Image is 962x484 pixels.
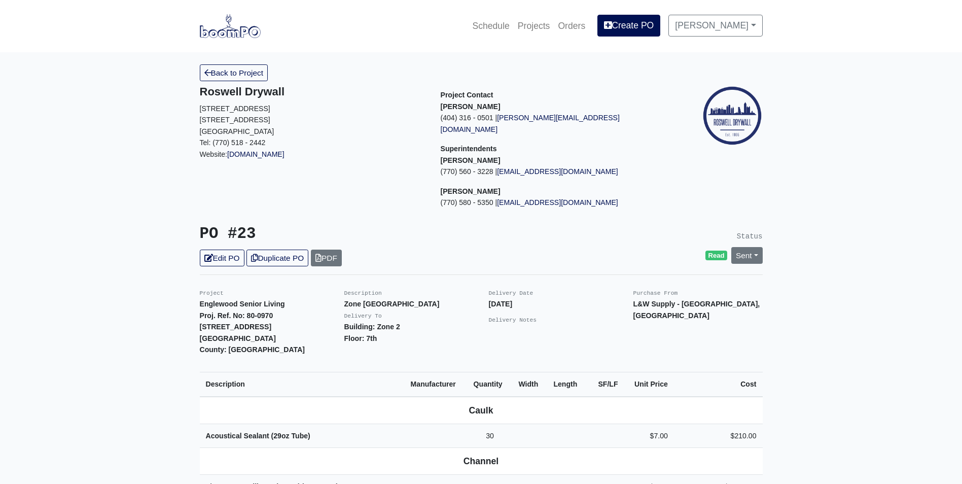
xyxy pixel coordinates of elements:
[705,251,727,261] span: Read
[489,300,513,308] strong: [DATE]
[200,137,425,149] p: Tel: (770) 518 - 2442
[441,187,501,195] strong: [PERSON_NAME]
[200,372,405,396] th: Description
[731,247,763,264] a: Sent
[441,145,497,153] span: Superintendents
[344,334,377,342] strong: Floor: 7th
[597,15,660,36] a: Create PO
[489,317,537,323] small: Delivery Notes
[547,372,587,396] th: Length
[441,197,666,209] p: (770) 580 - 5350 |
[514,15,554,37] a: Projects
[200,345,305,354] strong: County: [GEOGRAPHIC_DATA]
[464,456,498,466] b: Channel
[441,114,620,133] a: [PERSON_NAME][EMAIL_ADDRESS][DOMAIN_NAME]
[200,103,425,115] p: [STREET_ADDRESS]
[497,198,618,206] a: [EMAIL_ADDRESS][DOMAIN_NAME]
[344,300,440,308] strong: Zone [GEOGRAPHIC_DATA]
[405,372,468,396] th: Manufacturer
[441,166,666,178] p: (770) 560 - 3228 |
[489,290,533,296] small: Delivery Date
[344,323,400,331] strong: Building: Zone 2
[674,372,763,396] th: Cost
[441,91,493,99] span: Project Contact
[441,112,666,135] p: (404) 316 - 0501 |
[200,85,425,160] div: Website:
[737,232,763,240] small: Status
[344,313,382,319] small: Delivery To
[441,102,501,111] strong: [PERSON_NAME]
[674,424,763,448] td: $210.00
[311,250,342,266] a: PDF
[441,156,501,164] strong: [PERSON_NAME]
[246,250,308,266] a: Duplicate PO
[200,85,425,98] h5: Roswell Drywall
[200,250,244,266] a: Edit PO
[200,323,272,331] strong: [STREET_ADDRESS]
[200,126,425,137] p: [GEOGRAPHIC_DATA]
[633,290,678,296] small: Purchase From
[587,372,624,396] th: SF/LF
[200,300,285,308] strong: Englewood Senior Living
[200,114,425,126] p: [STREET_ADDRESS]
[468,424,513,448] td: 30
[200,334,276,342] strong: [GEOGRAPHIC_DATA]
[512,372,547,396] th: Width
[200,312,273,320] strong: Proj. Ref. No: 80-0970
[227,150,284,158] a: [DOMAIN_NAME]
[633,298,763,321] p: L&W Supply - [GEOGRAPHIC_DATA], [GEOGRAPHIC_DATA]
[497,167,618,176] a: [EMAIL_ADDRESS][DOMAIN_NAME]
[468,372,513,396] th: Quantity
[200,225,474,244] h3: PO #23
[624,372,674,396] th: Unit Price
[624,424,674,448] td: $7.00
[469,405,493,416] b: Caulk
[200,290,224,296] small: Project
[200,64,268,81] a: Back to Project
[554,15,589,37] a: Orders
[200,14,261,38] img: boomPO
[668,15,762,36] a: [PERSON_NAME]
[206,432,310,440] strong: Acoustical Sealant (29oz Tube)
[344,290,382,296] small: Description
[468,15,513,37] a: Schedule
